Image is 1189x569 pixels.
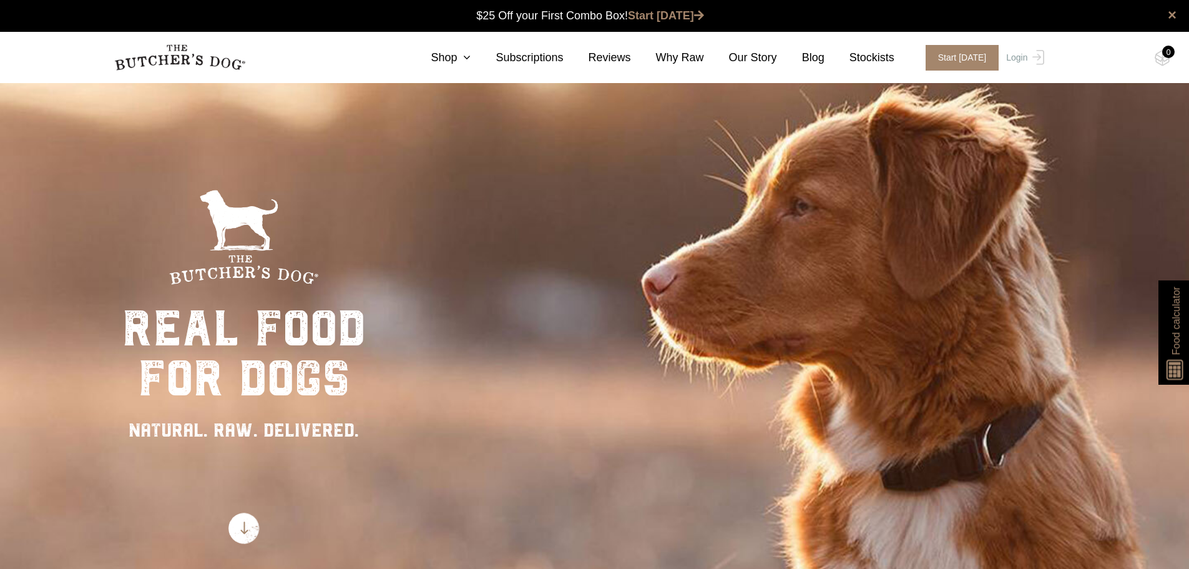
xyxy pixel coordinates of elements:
[122,416,366,444] div: NATURAL. RAW. DELIVERED.
[1162,46,1175,58] div: 0
[564,49,631,66] a: Reviews
[628,9,704,22] a: Start [DATE]
[1155,50,1170,66] img: TBD_Cart-Empty.png
[926,45,999,71] span: Start [DATE]
[777,49,824,66] a: Blog
[471,49,563,66] a: Subscriptions
[913,45,1004,71] a: Start [DATE]
[1168,7,1177,22] a: close
[704,49,777,66] a: Our Story
[631,49,704,66] a: Why Raw
[122,304,366,403] div: real food for dogs
[1003,45,1044,71] a: Login
[824,49,894,66] a: Stockists
[1168,287,1183,355] span: Food calculator
[406,49,471,66] a: Shop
